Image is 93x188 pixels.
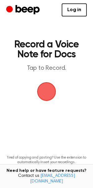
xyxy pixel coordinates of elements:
p: Tap to Record. [11,65,82,72]
img: Beep Logo [37,82,56,101]
h1: Record a Voice Note for Docs [11,40,82,60]
p: Tired of copying and pasting? Use the extension to automatically insert your recordings. [5,155,88,165]
a: Beep [6,4,41,16]
a: [EMAIL_ADDRESS][DOMAIN_NAME] [30,174,75,184]
a: Log in [62,3,87,16]
span: Contact us [4,173,89,184]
